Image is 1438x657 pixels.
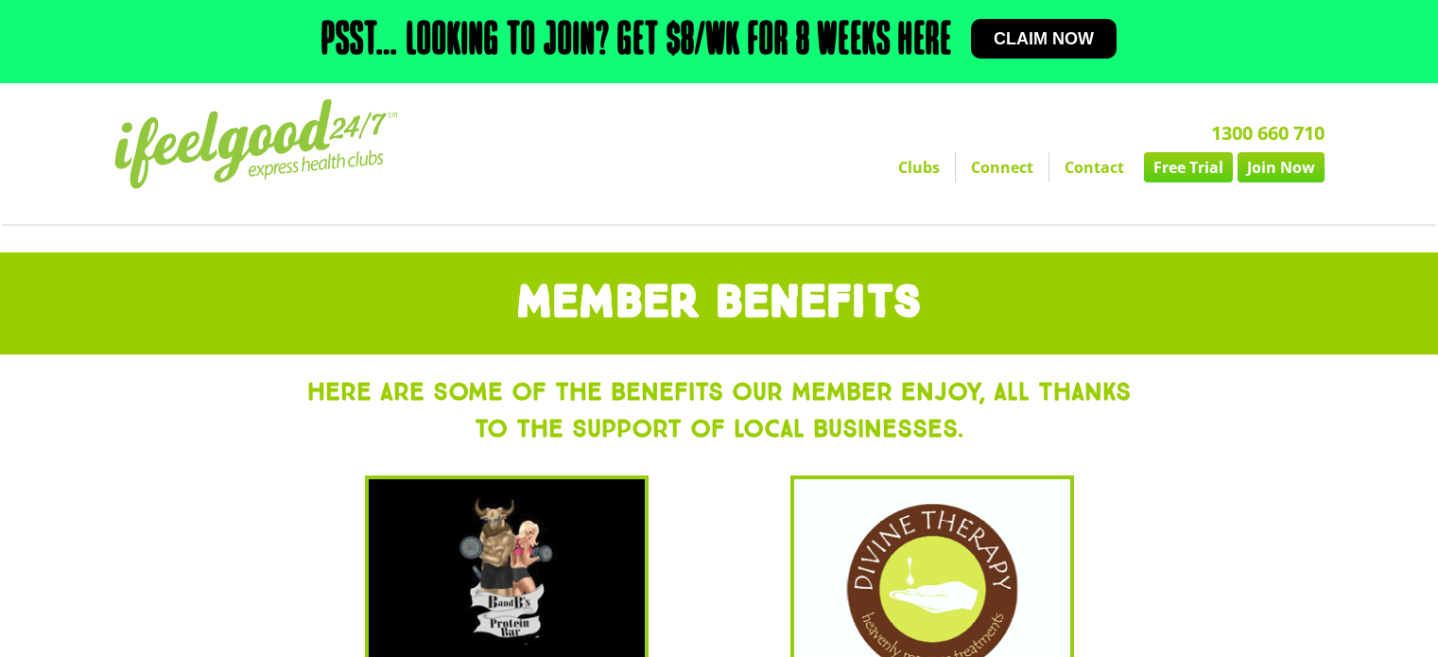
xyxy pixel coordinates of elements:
a: 1300 660 710 [1211,120,1325,146]
a: Clubs [883,152,955,182]
a: Join Now [1238,152,1325,182]
a: Claim now [971,19,1117,59]
h1: MEMBER BENEFITS [9,281,1429,326]
h2: Psst… Looking to join? Get $8/wk for 8 weeks here [321,19,952,64]
a: Free Trial [1144,152,1233,182]
a: Contact [1049,152,1139,182]
h3: Here Are Some of the Benefits Our Member Enjoy, All Thanks to the Support of Local Businesses. [303,373,1135,447]
a: Connect [956,152,1048,182]
span: Claim now [994,30,1094,47]
nav: Menu [545,152,1325,182]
